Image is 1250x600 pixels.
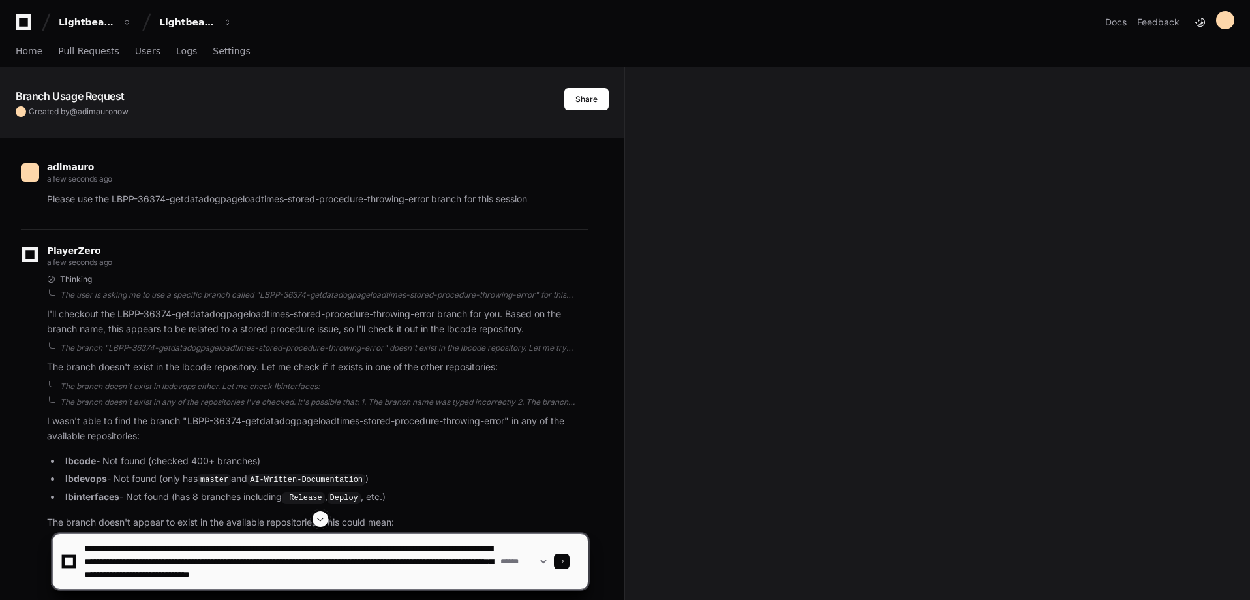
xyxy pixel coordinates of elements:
li: - Not found (only has and ) [61,471,588,487]
span: adimauro [78,106,113,116]
button: Share [564,88,609,110]
span: now [113,106,129,116]
li: - Not found (has 8 branches including , , etc.) [61,490,588,505]
a: Pull Requests [58,37,119,67]
span: a few seconds ago [47,174,112,183]
div: The branch doesn't exist in any of the repositories I've checked. It's possible that: 1. The bran... [60,397,588,407]
a: Docs [1105,16,1127,29]
code: AI-Written-Documentation [247,474,365,486]
div: Lightbeam Health Solutions [159,16,215,29]
code: _Release [282,492,325,504]
li: - Not found (checked 400+ branches) [61,454,588,469]
span: @ [70,106,78,116]
p: I wasn't able to find the branch "LBPP-36374-getdatadogpageloadtimes-stored-procedure-throwing-er... [47,414,588,444]
span: adimauro [47,162,94,172]
button: Lightbeam Health [53,10,137,34]
code: master [198,474,231,486]
span: Thinking [60,274,92,285]
span: Home [16,47,42,55]
span: Created by [29,106,129,117]
p: The branch doesn't exist in the lbcode repository. Let me check if it exists in one of the other ... [47,360,588,375]
div: The branch doesn't exist in lbdevops either. Let me check lbinterfaces: [60,381,588,392]
strong: lbdevops [65,473,107,484]
span: Logs [176,47,197,55]
p: Please use the LBPP-36374-getdatadogpageloadtimes-stored-procedure-throwing-error branch for this... [47,192,588,207]
span: PlayerZero [47,247,100,255]
app-text-character-animate: Branch Usage Request [16,89,125,103]
a: Settings [213,37,250,67]
a: Logs [176,37,197,67]
a: Home [16,37,42,67]
p: I'll checkout the LBPP-36374-getdatadogpageloadtimes-stored-procedure-throwing-error branch for y... [47,307,588,337]
strong: lbcode [65,455,96,466]
span: a few seconds ago [47,257,112,267]
button: Feedback [1137,16,1180,29]
span: Users [135,47,160,55]
div: The user is asking me to use a specific branch called "LBPP-36374-getdatadogpageloadtimes-stored-... [60,290,588,300]
code: Deploy [328,492,361,504]
button: Lightbeam Health Solutions [154,10,237,34]
div: Lightbeam Health [59,16,115,29]
strong: lbinterfaces [65,491,119,502]
div: The branch "LBPP-36374-getdatadogpageloadtimes-stored-procedure-throwing-error" doesn't exist in ... [60,343,588,353]
span: Pull Requests [58,47,119,55]
span: Settings [213,47,250,55]
a: Users [135,37,160,67]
